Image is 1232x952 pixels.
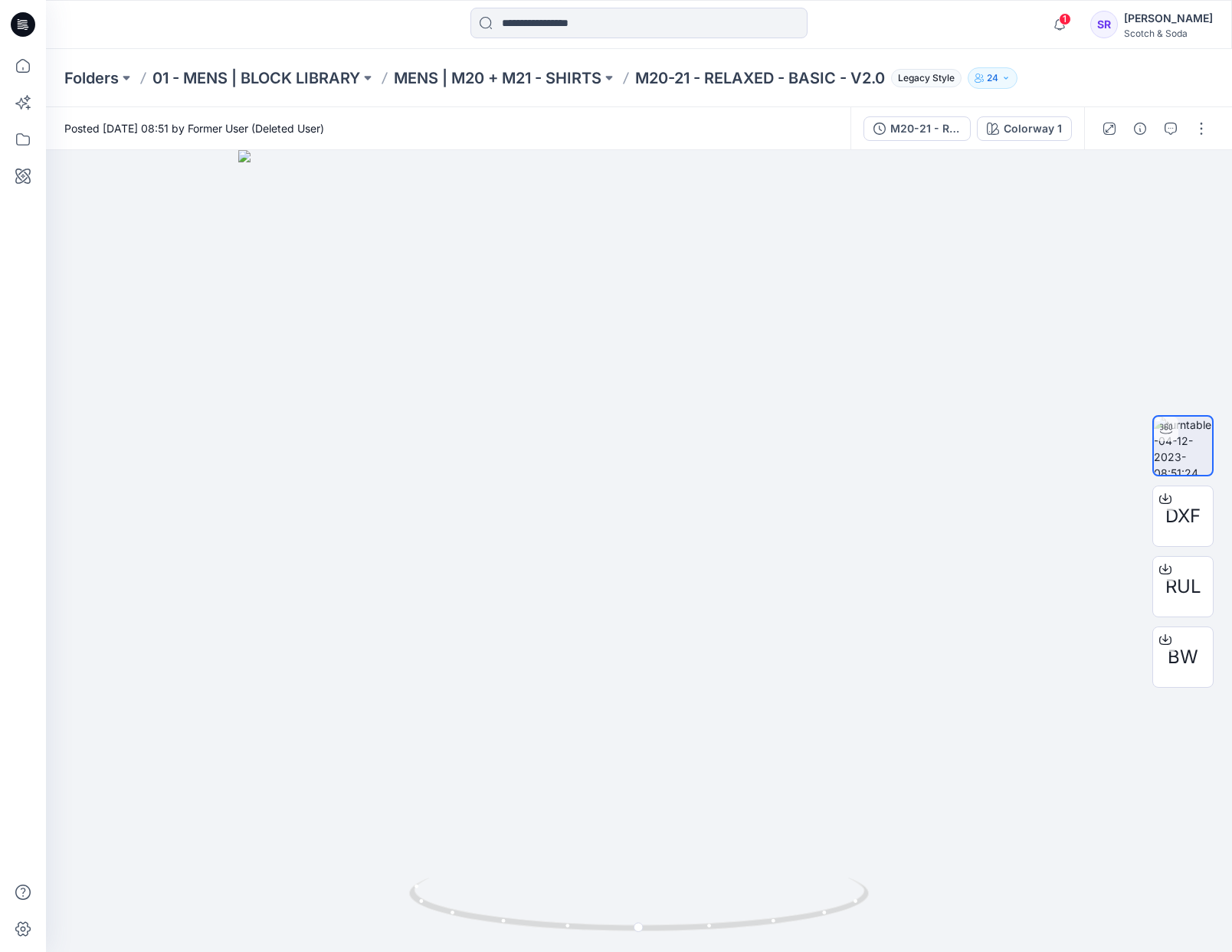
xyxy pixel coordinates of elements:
a: Former User (Deleted User) [188,122,324,135]
button: M20-21 - RELAXED - BASIC - V2.0 [863,116,971,141]
span: Posted [DATE] 08:51 by [64,120,324,136]
span: BW [1168,643,1198,671]
a: MENS | M20 + M21 - SHIRTS [394,67,601,89]
span: Legacy Style [891,69,962,87]
div: [PERSON_NAME] [1124,9,1213,28]
div: Colorway 1 [1004,120,1062,137]
p: M20-21 - RELAXED - BASIC - V2.0 [635,67,885,89]
span: DXF [1165,502,1201,530]
button: Colorway 1 [977,116,1072,141]
button: Legacy Style [885,67,962,89]
span: RUL [1165,573,1201,600]
p: 24 [987,70,998,87]
button: 24 [968,67,1017,89]
a: 01 - MENS | BLOCK LIBRARY [152,67,360,89]
img: turntable-04-12-2023-08:51:24 [1154,417,1212,475]
div: Scotch & Soda [1124,28,1213,39]
span: 1 [1059,13,1071,25]
button: Details [1128,116,1152,141]
div: M20-21 - RELAXED - BASIC - V2.0 [890,120,961,137]
div: SR [1090,11,1118,38]
a: Folders [64,67,119,89]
